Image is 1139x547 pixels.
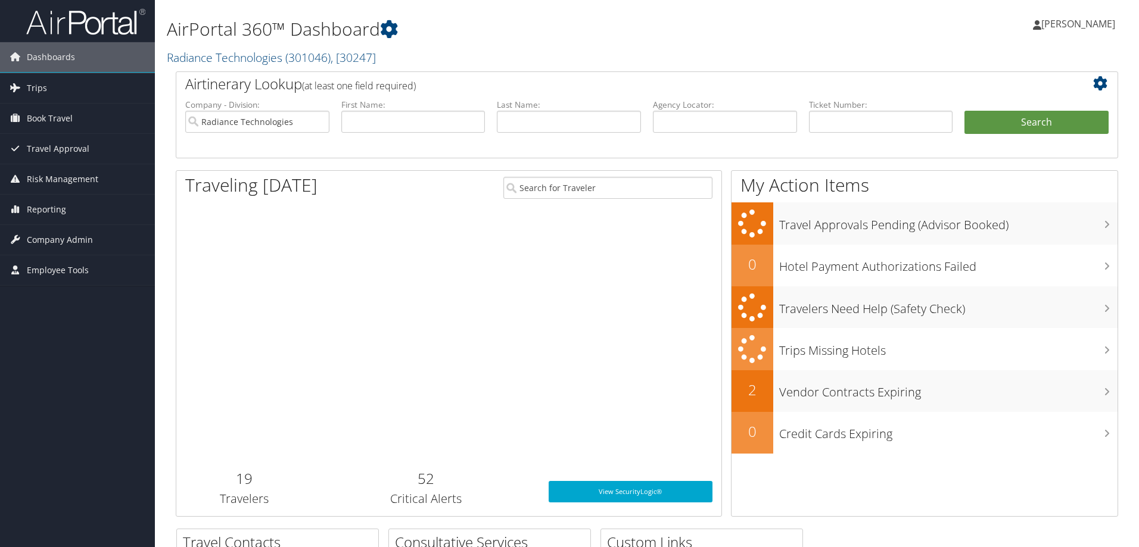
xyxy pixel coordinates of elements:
a: 2Vendor Contracts Expiring [732,370,1118,412]
span: Risk Management [27,164,98,194]
h2: 19 [185,468,304,489]
h3: Credit Cards Expiring [779,420,1118,442]
h1: My Action Items [732,173,1118,198]
a: View SecurityLogic® [549,481,712,502]
h3: Critical Alerts [322,490,531,507]
a: Trips Missing Hotels [732,328,1118,370]
h3: Travelers [185,490,304,507]
label: First Name: [341,99,486,111]
h3: Travelers Need Help (Safety Check) [779,295,1118,317]
label: Company - Division: [185,99,329,111]
a: 0Hotel Payment Authorizations Failed [732,245,1118,286]
span: (at least one field required) [302,79,416,92]
a: Travel Approvals Pending (Advisor Booked) [732,202,1118,245]
h3: Travel Approvals Pending (Advisor Booked) [779,211,1118,233]
h2: 0 [732,421,773,442]
span: , [ 30247 ] [331,49,376,65]
span: ( 301046 ) [285,49,331,65]
span: Dashboards [27,42,75,72]
label: Last Name: [497,99,641,111]
h2: Airtinerary Lookup [185,74,1030,94]
label: Ticket Number: [809,99,953,111]
h3: Hotel Payment Authorizations Failed [779,252,1118,275]
span: Trips [27,73,47,103]
h2: 0 [732,254,773,274]
h3: Trips Missing Hotels [779,336,1118,359]
h2: 52 [322,468,531,489]
span: Company Admin [27,225,93,255]
a: Radiance Technologies [167,49,376,65]
a: 0Credit Cards Expiring [732,412,1118,454]
span: Reporting [27,195,66,224]
span: Travel Approval [27,134,89,164]
h3: Vendor Contracts Expiring [779,378,1118,401]
button: Search [964,111,1109,135]
label: Agency Locator: [653,99,797,111]
input: Search for Traveler [503,177,712,199]
a: [PERSON_NAME] [1033,6,1127,42]
h2: 2 [732,380,773,400]
img: airportal-logo.png [26,8,145,36]
a: Travelers Need Help (Safety Check) [732,286,1118,329]
span: Book Travel [27,104,73,133]
span: Employee Tools [27,255,89,285]
h1: Traveling [DATE] [185,173,318,198]
span: [PERSON_NAME] [1041,17,1115,30]
h1: AirPortal 360™ Dashboard [167,17,807,42]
